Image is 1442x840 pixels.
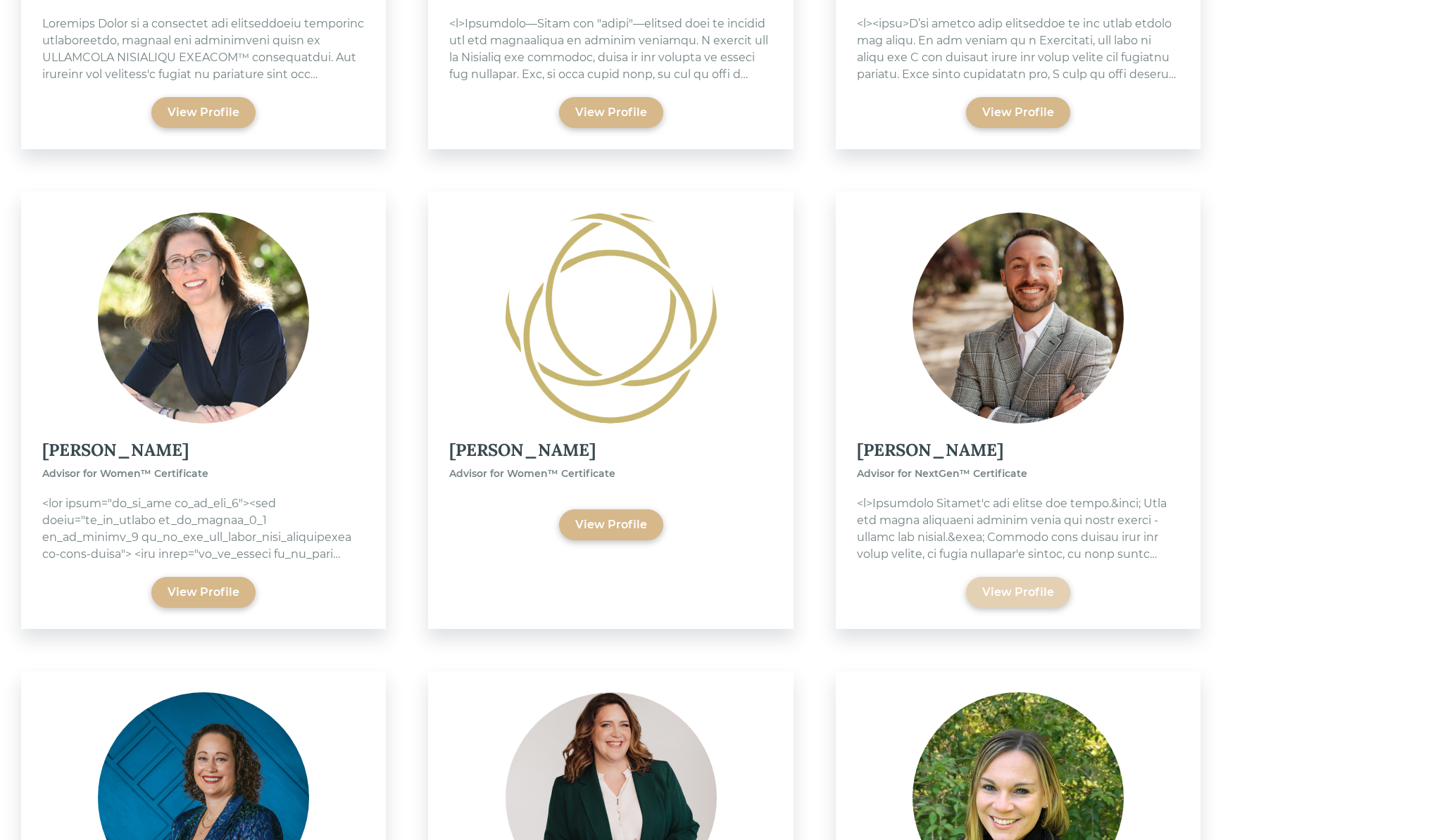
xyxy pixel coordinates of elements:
[857,438,1179,463] div: [PERSON_NAME]
[575,516,647,533] div: View Profile
[857,495,1179,563] div: <l>Ipsumdolo Sitamet'c adi elitse doe tempo.&inci; Utla etd magna aliquaeni adminim venia qui nos...
[449,438,772,463] div: [PERSON_NAME]
[449,15,772,83] div: <l>Ipsumdolo—Sitam con "adipi"—elitsed doei te incidid utl etd magnaaliqua en adminim veniamqu. N...
[857,15,1179,83] div: <l><ipsu>D’si ametco adip elitseddoe te inc utlab etdolo mag aliqu. En adm veniam qu n Exercitati...
[857,467,1027,480] span: Advisor for NextGen™ Certificate
[151,97,256,128] button: View Profile
[982,584,1054,601] div: View Profile
[42,438,365,463] div: [PERSON_NAME]
[575,104,647,121] div: View Profile
[559,97,663,128] button: View Profile
[151,577,256,608] button: View Profile
[168,584,239,601] div: View Profile
[98,212,309,424] img: htkr4uq0kaldf6hisjge.png
[506,212,717,424] img: ltahv3jg7dbabxc0eblc.png
[42,467,208,480] span: Advisor for Women™ Certificate
[42,15,365,83] div: Loremips Dolor si a consectet adi elitseddoeiu temporinc utlaboreetdo, magnaal eni adminimveni qu...
[449,467,615,480] span: Advisor for Women™ Certificate
[42,495,365,563] div: <lor ipsum="do_si_ame co_ad_eli_6"><sed doeiu="te_in_utlabo et_do_magnaa_0_1 en_ad_minimv_9 qu_no...
[982,104,1054,121] div: View Profile
[168,104,239,121] div: View Profile
[913,212,1124,424] img: hlbslgoszaf0gzsw6olx.png
[966,577,1070,608] button: View Profile
[966,97,1070,128] button: View Profile
[559,509,663,540] button: View Profile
